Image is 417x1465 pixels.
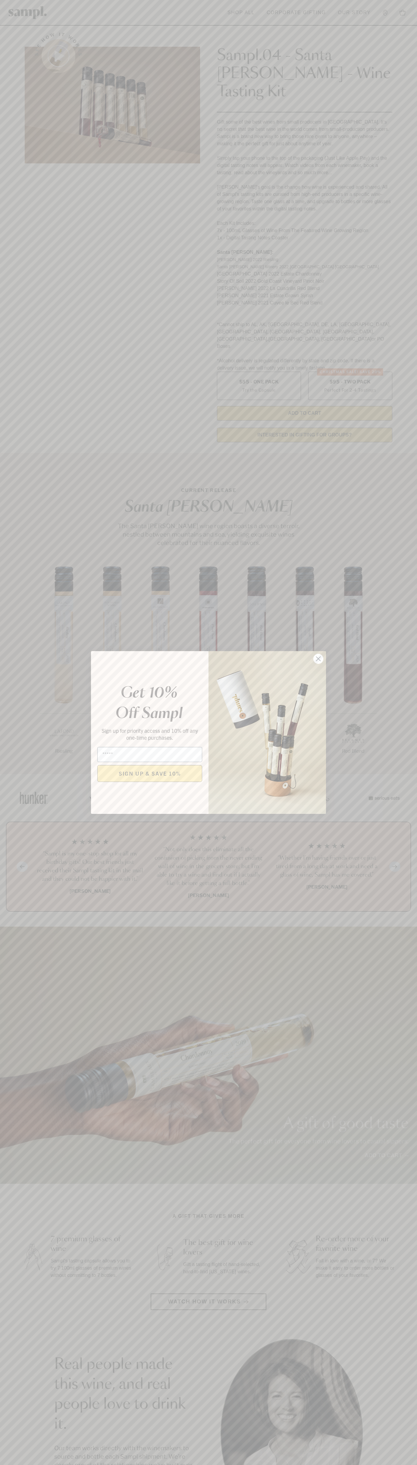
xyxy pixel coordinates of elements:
em: Get 10% Off Sampl [115,686,183,721]
img: 96933287-25a1-481a-a6d8-4dd623390dc6.png [208,651,326,814]
button: SIGN UP & SAVE 10% [97,765,202,782]
button: Close dialog [313,654,324,664]
span: Sign up for priority access and 10% off any one-time purchases. [102,727,198,741]
input: Email [97,747,202,762]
